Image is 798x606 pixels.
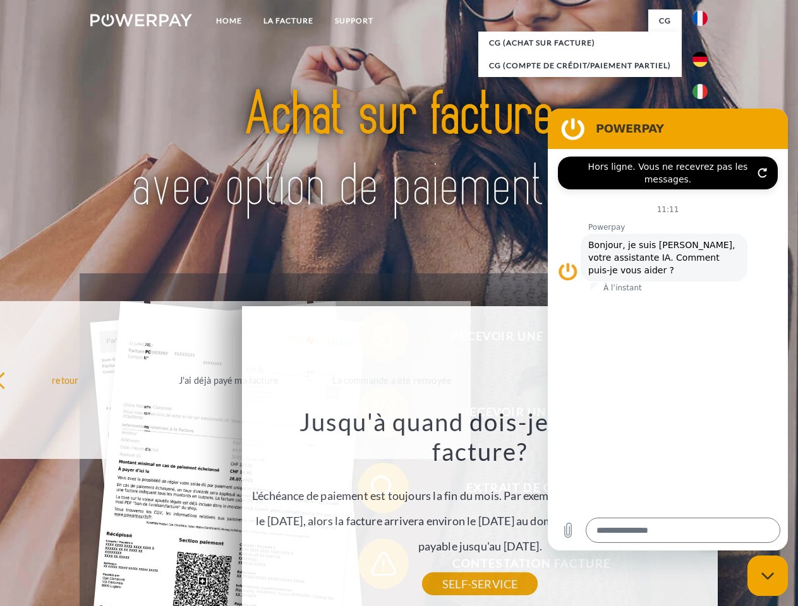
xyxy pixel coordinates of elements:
a: LA FACTURE [253,9,324,32]
img: logo-powerpay-white.svg [90,14,192,27]
img: it [692,84,708,99]
div: L'échéance de paiement est toujours la fin du mois. Par exemple, si la commande a été passée le [... [250,407,711,584]
img: de [692,52,708,67]
a: CG [648,9,682,32]
iframe: Bouton de lancement de la fenêtre de messagerie, conversation en cours [747,555,788,596]
img: title-powerpay_fr.svg [121,61,677,242]
a: Home [205,9,253,32]
a: CG (achat sur facture) [478,32,682,54]
a: CG (Compte de crédit/paiement partiel) [478,54,682,77]
img: fr [692,11,708,26]
a: SELF-SERVICE [422,573,538,595]
div: J'ai déjà payé ma facture [158,371,300,388]
h3: Jusqu'à quand dois-je payer ma facture? [250,407,711,467]
a: Support [324,9,384,32]
iframe: Fenêtre de messagerie [548,109,788,550]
